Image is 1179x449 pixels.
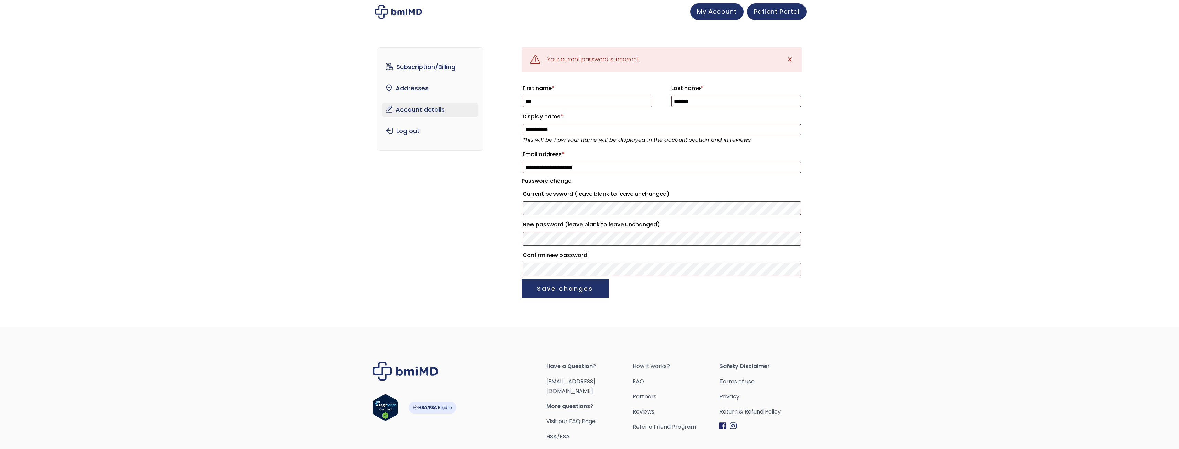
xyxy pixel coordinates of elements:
label: New password (leave blank to leave unchanged) [523,219,801,230]
label: Current password (leave blank to leave unchanged) [523,189,801,200]
span: Patient Portal [754,7,800,16]
img: Verify Approval for www.bmimd.com [373,394,398,421]
a: Reviews [633,407,719,417]
img: Instagram [730,422,737,429]
a: Log out [382,124,478,138]
a: Partners [633,392,719,402]
label: Confirm new password [523,250,801,261]
span: ✕ [787,55,793,64]
label: Display name [523,111,801,122]
img: My account [375,5,422,19]
a: Return & Refund Policy [719,407,806,417]
a: Privacy [719,392,806,402]
a: How it works? [633,362,719,371]
a: [EMAIL_ADDRESS][DOMAIN_NAME] [546,377,596,395]
a: ✕ [783,53,797,66]
img: Brand Logo [373,362,438,381]
a: Account details [382,103,478,117]
em: This will be how your name will be displayed in the account section and in reviews [523,136,751,144]
a: HSA/FSA [546,432,570,440]
img: Facebook [719,422,726,429]
a: FAQ [633,377,719,386]
a: Subscription/Billing [382,60,478,74]
label: First name [523,83,652,94]
a: My Account [690,3,744,20]
a: Addresses [382,81,478,96]
span: My Account [697,7,737,16]
span: Have a Question? [546,362,633,371]
legend: Password change [522,176,571,186]
span: Safety Disclaimer [719,362,806,371]
a: Patient Portal [747,3,807,20]
a: Refer a Friend Program [633,422,719,432]
img: HSA-FSA [408,402,456,414]
a: Terms of use [719,377,806,386]
label: Email address [523,149,801,160]
div: Your current password is incorrect. [547,55,640,64]
button: Save changes [522,279,609,298]
nav: Account pages [377,47,483,151]
span: More questions? [546,402,633,411]
a: Verify LegitScript Approval for www.bmimd.com [373,394,398,424]
a: Visit our FAQ Page [546,417,596,425]
label: Last name [671,83,801,94]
